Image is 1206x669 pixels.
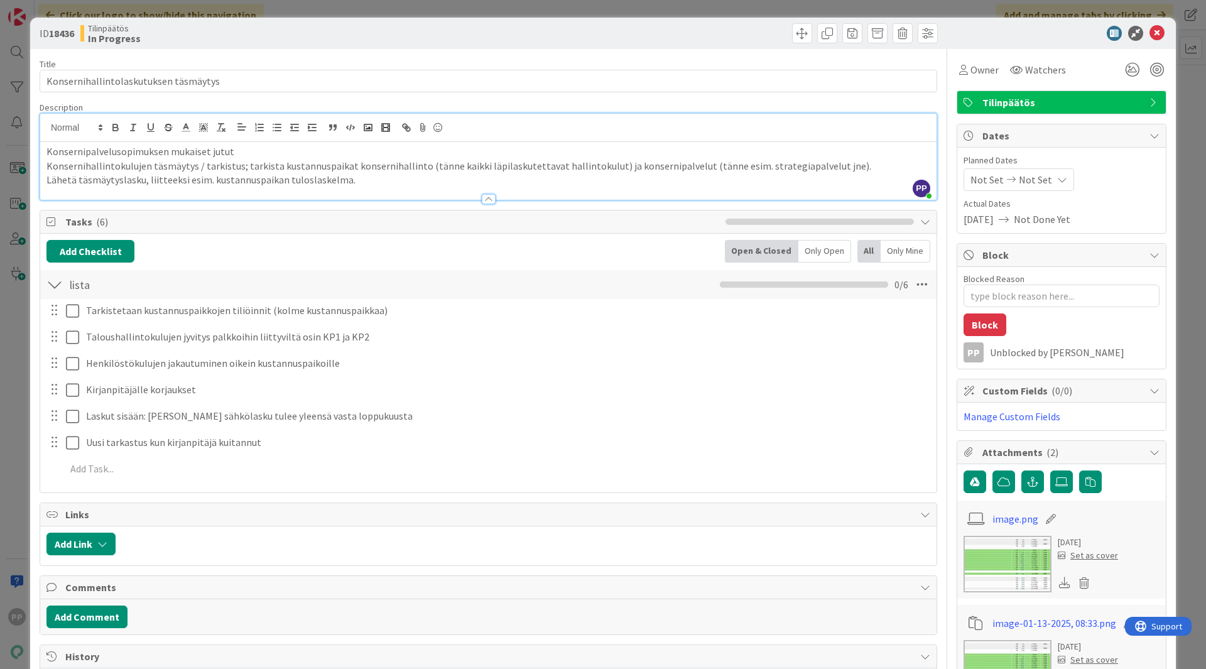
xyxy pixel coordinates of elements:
span: PP [913,180,930,197]
div: Only Open [798,240,851,263]
span: Description [40,102,83,113]
span: Not Set [1019,172,1052,187]
div: Set as cover [1058,549,1118,562]
p: Taloushallintokulujen jyvitys palkkoihin liittyviltä osin KP1 ja KP2 [86,330,928,344]
span: Custom Fields [982,383,1143,398]
button: Add Checklist [46,240,134,263]
p: Henkilöstökulujen jakautuminen oikein kustannuspaikoille [86,356,928,371]
span: Tilinpäätös [982,95,1143,110]
div: [DATE] [1058,640,1118,653]
div: Open & Closed [725,240,798,263]
span: ( 2 ) [1046,446,1058,459]
span: Planned Dates [964,154,1160,167]
div: Set as cover [1058,653,1118,666]
span: Not Set [970,172,1004,187]
p: Lähetä täsmäytyslasku, liitteeksi esim. kustannuspaikan tuloslaskelma. [46,173,930,187]
span: Block [982,247,1143,263]
input: type card name here... [40,70,937,92]
a: image.png [992,511,1038,526]
a: Manage Custom Fields [964,410,1060,423]
span: History [65,649,914,664]
span: Owner [970,62,999,77]
span: Watchers [1025,62,1066,77]
a: image-01-13-2025, 08:33.png [992,616,1116,631]
div: All [857,240,881,263]
span: ( 0/0 ) [1051,384,1072,397]
p: Konsernipalvelusopimuksen mukaiset jutut [46,144,930,159]
span: Support [26,2,57,17]
span: Comments [65,580,914,595]
button: Add Link [46,533,116,555]
p: Uusi tarkastus kun kirjanpitäjä kuitannut [86,435,928,450]
b: 18436 [49,27,74,40]
span: Tasks [65,214,719,229]
span: 0 / 6 [894,277,908,292]
span: [DATE] [964,212,994,227]
div: Only Mine [881,240,930,263]
div: Download [1058,575,1072,591]
label: Blocked Reason [964,273,1024,285]
span: ID [40,26,74,41]
p: Tarkistetaan kustannuspaikkojen tiliöinnit (kolme kustannuspaikkaa) [86,303,928,318]
div: PP [964,342,984,362]
b: In Progress [88,33,141,43]
button: Add Comment [46,606,128,628]
p: Kirjanpitäjälle korjaukset [86,383,928,397]
button: Block [964,313,1006,336]
div: Unblocked by [PERSON_NAME] [990,347,1160,358]
span: Actual Dates [964,197,1160,210]
span: Links [65,507,914,522]
div: [DATE] [1058,536,1118,549]
span: Attachments [982,445,1143,460]
label: Title [40,58,56,70]
span: ( 6 ) [96,215,108,228]
span: Not Done Yet [1014,212,1070,227]
p: Laskut sisään: [PERSON_NAME] sähkölasku tulee yleensä vasta loppukuusta [86,409,928,423]
span: Tilinpäätös [88,23,141,33]
p: Konsernihallintokulujen täsmäytys / tarkistus; tarkista kustannuspaikat konsernihallinto (tänne k... [46,159,930,173]
span: Dates [982,128,1143,143]
input: Add Checklist... [65,273,348,296]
